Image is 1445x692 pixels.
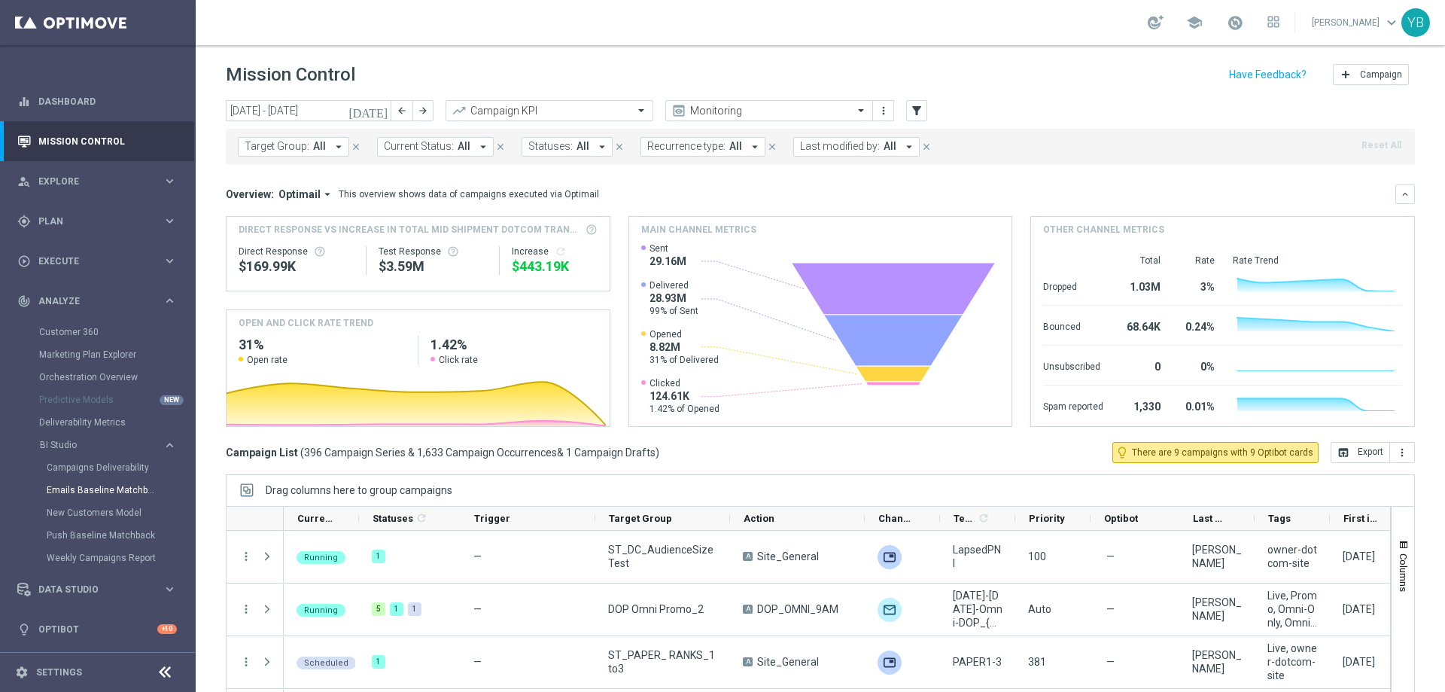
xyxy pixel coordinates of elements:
[17,294,31,308] i: track_changes
[452,103,467,118] i: trending_up
[878,105,890,117] i: more_vert
[1192,543,1242,570] div: John Bruzzese
[878,598,902,622] div: Optimail
[38,297,163,306] span: Analyze
[446,100,653,121] ng-select: Campaign KPI
[1192,596,1242,623] div: Rebecca Gagnon
[608,602,704,616] span: DOP Omni Promo_2
[163,214,177,228] i: keyboard_arrow_right
[1106,655,1115,669] span: —
[227,531,284,584] div: Press SPACE to select this row.
[39,326,157,338] a: Customer 360
[640,137,765,157] button: Recurrence type: All arrow_drop_down
[391,100,412,121] button: arrow_back
[239,550,253,563] i: more_vert
[757,602,838,616] span: DOP_OMNI_9AM
[226,187,274,201] h3: Overview:
[17,175,178,187] button: person_search Explore keyboard_arrow_right
[1340,69,1352,81] i: add
[39,343,194,366] div: Marketing Plan Explorer
[1179,353,1215,377] div: 0%
[512,245,597,258] div: Increase
[226,100,391,121] input: Select date range
[17,294,163,308] div: Analyze
[17,215,178,227] div: gps_fixed Plan keyboard_arrow_right
[613,139,626,155] button: close
[1028,656,1046,668] span: 381
[458,140,470,153] span: All
[473,656,482,668] span: —
[757,550,819,563] span: Site_General
[555,245,567,258] i: refresh
[239,316,373,330] h4: OPEN AND CLICK RATE TREND
[921,142,932,152] i: close
[1029,513,1065,524] span: Priority
[17,121,177,161] div: Mission Control
[1043,273,1103,297] div: Dropped
[649,377,719,389] span: Clicked
[1192,648,1242,675] div: John Bruzzese
[39,371,157,383] a: Orchestration Overview
[413,510,427,526] span: Calculate column
[743,657,753,666] span: A
[975,510,990,526] span: Calculate column
[978,512,990,524] i: refresh
[47,547,194,569] div: Weekly Campaigns Report
[576,140,589,153] span: All
[47,507,157,519] a: New Customers Model
[412,100,433,121] button: arrow_forward
[876,102,891,120] button: more_vert
[239,602,253,616] button: more_vert
[38,177,163,186] span: Explore
[1043,393,1103,417] div: Spam reported
[226,446,659,459] h3: Campaign List
[1331,446,1415,458] multiple-options-button: Export to CSV
[1179,273,1215,297] div: 3%
[878,513,914,524] span: Channel
[1179,255,1215,267] div: Rate
[163,294,177,308] i: keyboard_arrow_right
[157,624,177,634] div: +10
[744,513,774,524] span: Action
[17,583,163,596] div: Data Studio
[1343,602,1375,616] div: 22 Sep 2025, Monday
[920,139,933,155] button: close
[609,513,672,524] span: Target Group
[39,434,194,569] div: BI Studio
[1398,553,1410,592] span: Columns
[1121,353,1161,377] div: 0
[297,550,345,564] colored-tag: Running
[274,187,339,201] button: Optimail arrow_drop_down
[1179,313,1215,337] div: 0.24%
[1310,11,1401,34] a: [PERSON_NAME]keyboard_arrow_down
[1115,446,1129,459] i: lightbulb_outline
[649,305,698,317] span: 99% of Sent
[373,513,413,524] span: Statuses
[1390,442,1415,463] button: more_vert
[1121,273,1161,297] div: 1.03M
[878,651,902,675] img: Adobe SFTP Prod
[304,553,338,562] span: Running
[954,513,975,524] span: Templates
[1028,603,1051,615] span: Auto
[1400,189,1410,200] i: keyboard_arrow_down
[227,584,284,636] div: Press SPACE to select this row.
[17,175,31,188] i: person_search
[1028,550,1046,562] span: 100
[377,137,494,157] button: Current Status: All arrow_drop_down
[1112,442,1319,463] button: lightbulb_outline There are 9 campaigns with 9 Optibot cards
[656,446,659,459] span: )
[17,136,178,148] button: Mission Control
[512,258,597,276] div: $443,185
[1268,513,1291,524] span: Tags
[1121,313,1161,337] div: 68.64K
[239,336,406,354] h2: 31%
[339,187,599,201] div: This overview shows data of campaigns executed via Optimail
[1331,442,1390,463] button: open_in_browser Export
[1043,223,1164,236] h4: Other channel metrics
[38,257,163,266] span: Execute
[953,655,1002,669] span: PAPER1-3
[332,140,345,154] i: arrow_drop_down
[878,545,902,569] div: Adobe SFTP Prod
